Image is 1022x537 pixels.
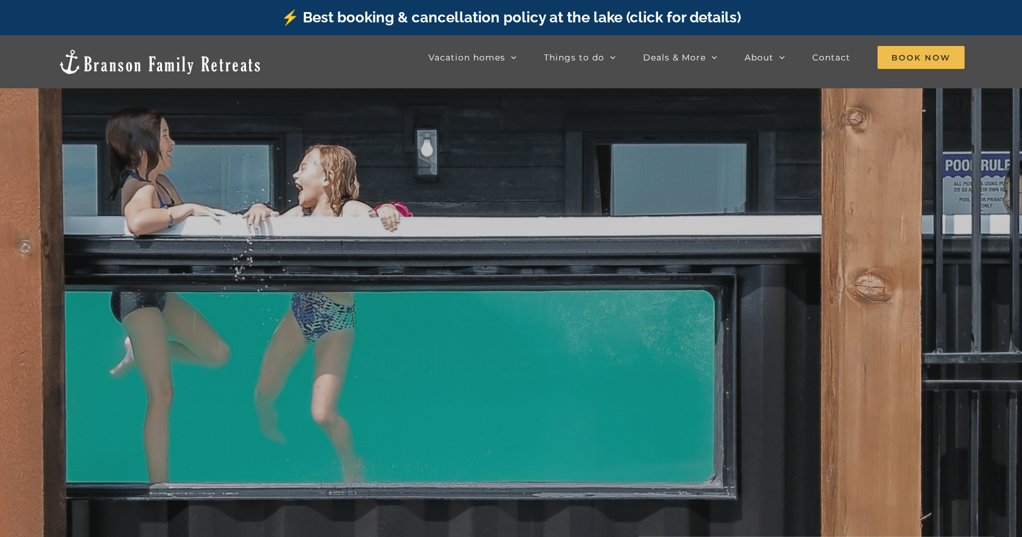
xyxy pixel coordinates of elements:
[429,45,965,70] nav: Main Menu
[745,53,774,62] span: About
[429,45,517,70] a: Vacation homes
[812,45,850,70] a: Contact
[878,45,965,70] a: Book Now
[281,8,741,26] a: ⚡️ Best booking & cancellation policy at the lake (click for details)
[878,46,965,69] span: Book Now
[643,45,717,70] a: Deals & More
[544,45,616,70] a: Things to do
[350,286,672,389] b: BOOK YOUR RETREAT
[429,53,505,62] span: Vacation homes
[544,53,604,62] span: Things to do
[643,53,706,62] span: Deals & More
[745,45,785,70] a: About
[57,48,262,76] img: Branson Family Retreats Logo
[812,53,850,62] span: Contact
